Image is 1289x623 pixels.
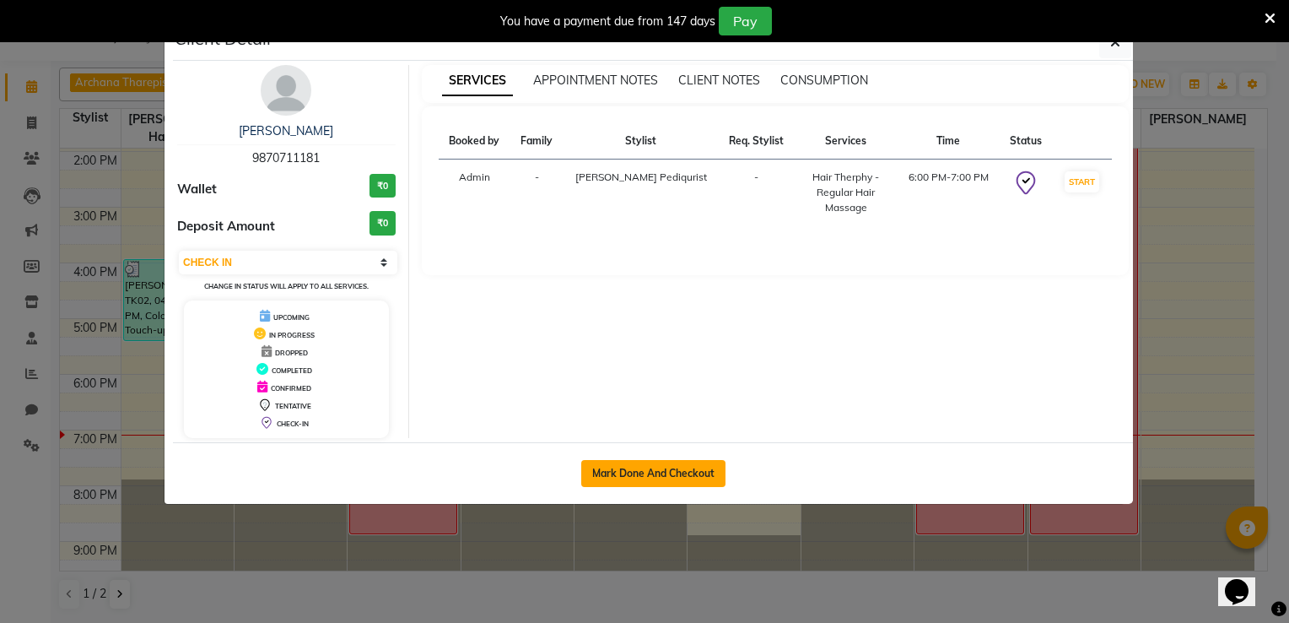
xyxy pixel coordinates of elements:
[261,65,311,116] img: avatar
[795,123,898,160] th: Services
[805,170,887,215] div: Hair Therphy - Regular Hair Massage
[1000,123,1053,160] th: Status
[269,331,315,339] span: IN PROGRESS
[177,217,275,236] span: Deposit Amount
[718,123,795,160] th: Req. Stylist
[252,150,320,165] span: 9870711181
[1065,171,1099,192] button: START
[898,160,1000,226] td: 6:00 PM-7:00 PM
[575,171,707,183] span: [PERSON_NAME] Pediqurist
[564,123,718,160] th: Stylist
[898,123,1000,160] th: Time
[581,460,725,487] button: Mark Done And Checkout
[719,7,772,35] button: Pay
[273,313,310,322] span: UPCOMING
[1218,555,1272,606] iframe: chat widget
[678,73,760,88] span: CLIENT NOTES
[510,123,564,160] th: Family
[277,420,309,428] span: CHECK-IN
[271,384,311,393] span: CONFIRMED
[239,123,333,138] a: [PERSON_NAME]
[439,123,510,160] th: Booked by
[275,402,311,410] span: TENTATIVE
[442,66,513,96] span: SERVICES
[272,366,312,375] span: COMPLETED
[500,13,715,30] div: You have a payment due from 147 days
[533,73,658,88] span: APPOINTMENT NOTES
[369,211,396,236] h3: ₹0
[439,160,510,226] td: Admin
[718,160,795,226] td: -
[369,174,396,198] h3: ₹0
[204,282,369,290] small: Change in status will apply to all services.
[177,180,217,199] span: Wallet
[780,73,868,88] span: CONSUMPTION
[510,160,564,226] td: -
[275,349,308,357] span: DROPPED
